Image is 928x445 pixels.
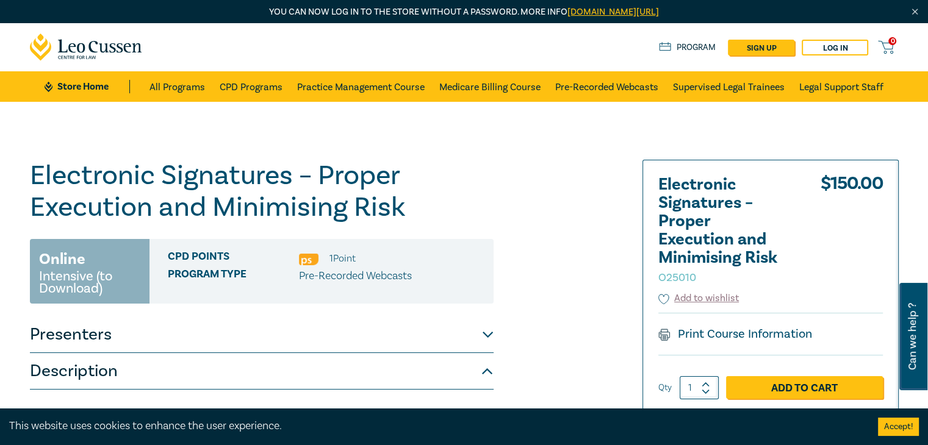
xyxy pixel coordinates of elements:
[30,353,494,390] button: Description
[673,71,785,102] a: Supervised Legal Trainees
[567,6,659,18] a: [DOMAIN_NAME][URL]
[658,381,672,394] label: Qty
[680,376,719,399] input: 1
[888,37,896,45] span: 0
[799,71,883,102] a: Legal Support Staff
[299,254,318,265] img: Professional Skills
[297,71,425,102] a: Practice Management Course
[658,326,813,342] a: Print Course Information
[658,271,696,285] small: O25010
[439,71,541,102] a: Medicare Billing Course
[168,268,299,284] span: Program type
[329,251,356,266] li: 1 Point
[220,71,282,102] a: CPD Programs
[658,291,739,305] button: Add to wishlist
[39,270,140,294] small: Intensive (to Download)
[726,376,883,399] a: Add to Cart
[802,40,868,55] a: Log in
[910,7,920,17] img: Close
[39,248,85,270] h3: Online
[728,40,794,55] a: sign up
[299,268,412,284] p: Pre-Recorded Webcasts
[659,41,716,54] a: Program
[45,80,129,93] a: Store Home
[168,251,299,266] span: CPD Points
[821,176,883,291] div: $ 150.00
[30,316,494,353] button: Presenters
[907,290,918,383] span: Can we help ?
[30,160,494,223] h1: Electronic Signatures – Proper Execution and Minimising Risk
[555,71,658,102] a: Pre-Recorded Webcasts
[149,71,205,102] a: All Programs
[9,418,860,434] div: This website uses cookies to enhance the user experience.
[30,5,899,19] p: You can now log in to the store without a password. More info
[658,176,793,285] h2: Electronic Signatures – Proper Execution and Minimising Risk
[878,418,919,436] button: Accept cookies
